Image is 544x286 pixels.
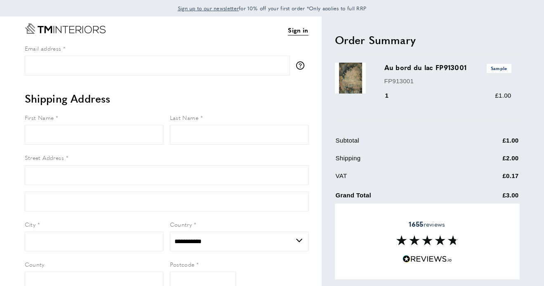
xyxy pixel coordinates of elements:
[178,4,239,12] a: Sign up to our newsletter
[288,25,308,35] a: Sign in
[462,136,519,152] td: £1.00
[178,5,367,12] span: for 10% off your first order *Only applies to full RRP
[495,92,511,99] span: £1.00
[25,260,45,268] span: County
[276,61,286,70] keeper-lock: Open Keeper Popup
[403,255,452,263] img: Reviews.io 5 stars
[296,61,309,70] button: More information
[384,63,511,73] h3: Au bord du lac FP913001
[178,5,239,12] span: Sign up to our newsletter
[335,63,366,94] img: Au bord du lac FP913001
[396,235,458,245] img: Reviews section
[462,171,519,187] td: £0.17
[409,219,423,229] strong: 1655
[25,113,54,122] span: First Name
[336,171,461,187] td: VAT
[25,23,106,34] a: Go to Home page
[336,189,461,206] td: Grand Total
[25,91,309,106] h2: Shipping Address
[25,44,61,52] span: Email address
[462,189,519,206] td: £3.00
[335,33,520,47] h2: Order Summary
[409,220,445,228] span: reviews
[170,220,192,228] span: Country
[25,153,64,162] span: Street Address
[25,220,36,228] span: City
[336,136,461,152] td: Subtotal
[170,113,199,122] span: Last Name
[384,91,400,101] div: 1
[336,153,461,169] td: Shipping
[487,64,511,73] span: Sample
[462,153,519,169] td: £2.00
[384,76,511,86] p: FP913001
[170,260,195,268] span: Postcode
